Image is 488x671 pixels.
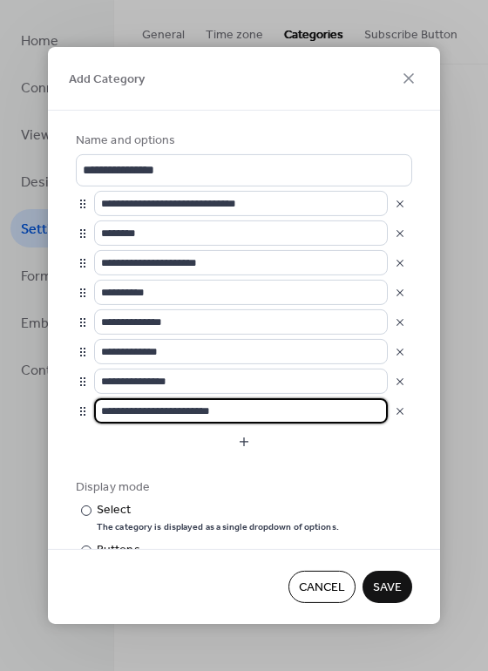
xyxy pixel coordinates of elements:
[288,571,356,603] button: Cancel
[69,71,145,89] span: Add Category
[97,541,281,559] div: Buttons
[76,478,409,497] div: Display mode
[76,132,409,150] div: Name and options
[97,501,335,519] div: Select
[363,571,412,603] button: Save
[299,579,345,598] span: Cancel
[373,579,402,598] span: Save
[97,521,339,533] div: The category is displayed as a single dropdown of options.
